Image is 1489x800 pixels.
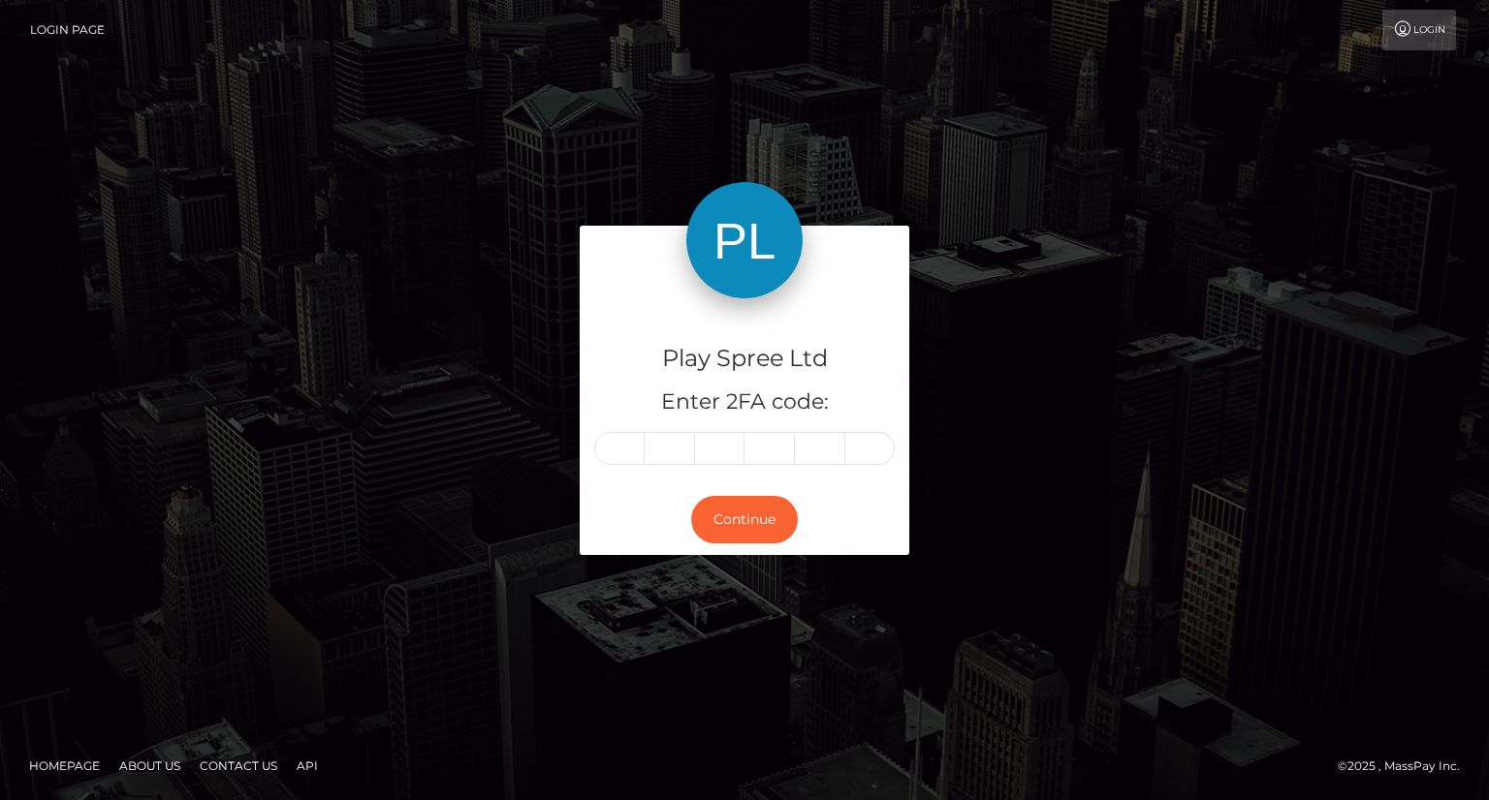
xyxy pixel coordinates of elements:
a: Contact Us [192,751,285,781]
a: Login [1382,10,1456,50]
a: API [289,751,326,781]
h5: Enter 2FA code: [594,387,895,417]
img: Play Spree Ltd [686,182,803,298]
a: About Us [111,751,188,781]
button: Continue [691,496,798,543]
a: Homepage [21,751,108,781]
div: © 2025 , MassPay Inc. [1338,755,1474,777]
a: Login Page [30,10,105,50]
h4: Play Spree Ltd [594,342,895,376]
